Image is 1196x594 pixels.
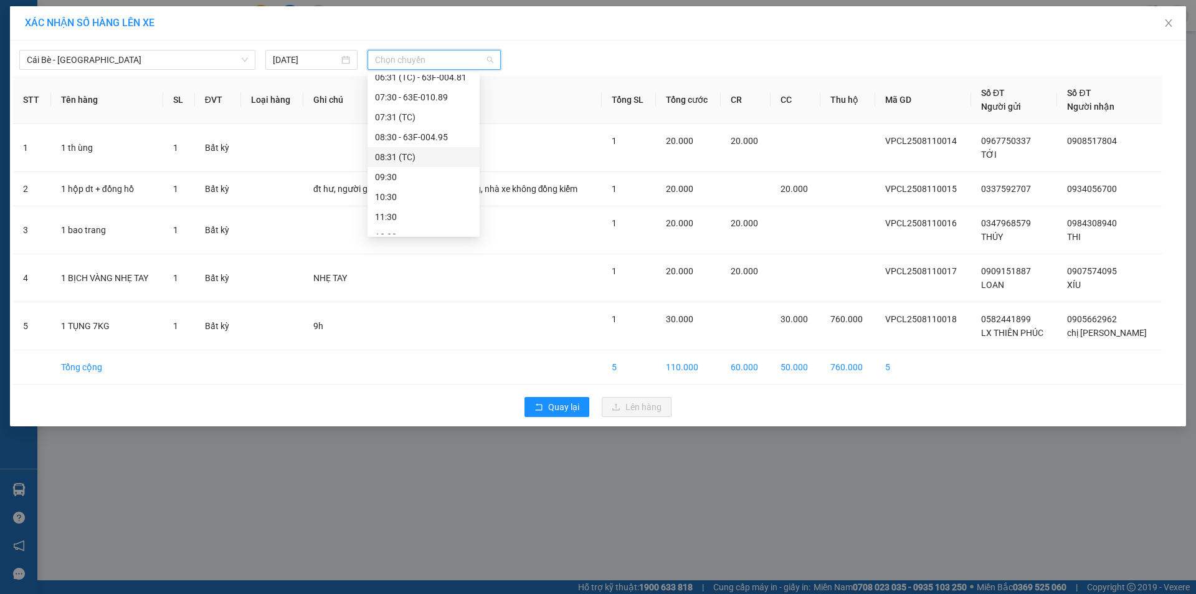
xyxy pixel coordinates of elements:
[548,400,579,414] span: Quay lại
[612,218,617,228] span: 1
[51,124,163,172] td: 1 th ùng
[173,225,178,235] span: 1
[524,397,589,417] button: rollbackQuay lại
[534,403,543,413] span: rollback
[375,70,472,84] div: 06:31 (TC) - 63F-004.81
[771,350,820,385] td: 50.000
[602,350,656,385] td: 5
[25,17,154,29] span: XÁC NHẬN SỐ HÀNG LÊN XE
[731,218,758,228] span: 20.000
[173,321,178,331] span: 1
[612,184,617,194] span: 1
[241,76,303,124] th: Loại hàng
[666,184,693,194] span: 20.000
[375,150,472,164] div: 08:31 (TC)
[1067,232,1081,242] span: THI
[195,124,242,172] td: Bất kỳ
[375,210,472,224] div: 11:30
[1067,102,1114,112] span: Người nhận
[981,314,1031,324] span: 0582441899
[27,50,248,69] span: Cái Bè - Sài Gòn
[612,314,617,324] span: 1
[830,314,863,324] span: 760.000
[602,76,656,124] th: Tổng SL
[981,280,1004,290] span: LOAN
[721,350,771,385] td: 60.000
[1067,184,1117,194] span: 0934056700
[781,314,808,324] span: 30.000
[195,172,242,206] td: Bất kỳ
[173,184,178,194] span: 1
[666,266,693,276] span: 20.000
[51,350,163,385] td: Tổng cộng
[981,150,997,160] span: TỚI
[820,350,875,385] td: 760.000
[885,266,957,276] span: VPCL2508110017
[13,76,51,124] th: STT
[13,172,51,206] td: 2
[981,266,1031,276] span: 0909151887
[721,76,771,124] th: CR
[195,302,242,350] td: Bất kỳ
[375,230,472,244] div: 12:30
[612,136,617,146] span: 1
[195,254,242,302] td: Bất kỳ
[1067,328,1147,338] span: chị [PERSON_NAME]
[875,76,971,124] th: Mã GD
[313,184,578,194] span: đt hư, người gửi tự [PERSON_NAME] phong, nhà xe không đồng kiểm
[51,76,163,124] th: Tên hàng
[163,76,194,124] th: SL
[375,170,472,184] div: 09:30
[885,136,957,146] span: VPCL2508110014
[303,76,602,124] th: Ghi chú
[51,254,163,302] td: 1 BỊCH VÀNG NHẸ TAY
[1151,6,1186,41] button: Close
[885,314,957,324] span: VPCL2508110018
[981,218,1031,228] span: 0347968579
[313,321,323,331] span: 9h
[313,273,347,283] span: NHẸ TAY
[656,350,721,385] td: 110.000
[375,90,472,104] div: 07:30 - 63E-010.89
[375,130,472,144] div: 08:30 - 63F-004.95
[1067,136,1117,146] span: 0908517804
[375,190,472,204] div: 10:30
[981,136,1031,146] span: 0967750337
[375,110,472,124] div: 07:31 (TC)
[273,53,339,67] input: 11/08/2025
[51,302,163,350] td: 1 TỤNG 7KG
[731,266,758,276] span: 20.000
[13,206,51,254] td: 3
[602,397,672,417] button: uploadLên hàng
[981,102,1021,112] span: Người gửi
[1067,266,1117,276] span: 0907574095
[1067,314,1117,324] span: 0905662962
[13,254,51,302] td: 4
[981,184,1031,194] span: 0337592707
[666,136,693,146] span: 20.000
[820,76,875,124] th: Thu hộ
[981,328,1043,338] span: LX THIÊN PHÚC
[1067,88,1091,98] span: Số ĐT
[781,184,808,194] span: 20.000
[875,350,971,385] td: 5
[195,206,242,254] td: Bất kỳ
[13,124,51,172] td: 1
[173,143,178,153] span: 1
[1067,218,1117,228] span: 0984308940
[885,184,957,194] span: VPCL2508110015
[1067,280,1081,290] span: XÍU
[1164,18,1174,28] span: close
[375,50,493,69] span: Chọn chuyến
[981,232,1003,242] span: THÚY
[612,266,617,276] span: 1
[195,76,242,124] th: ĐVT
[51,206,163,254] td: 1 bao trang
[731,136,758,146] span: 20.000
[51,172,163,206] td: 1 hộp dt + đồng hồ
[666,314,693,324] span: 30.000
[656,76,721,124] th: Tổng cước
[771,76,820,124] th: CC
[885,218,957,228] span: VPCL2508110016
[981,88,1005,98] span: Số ĐT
